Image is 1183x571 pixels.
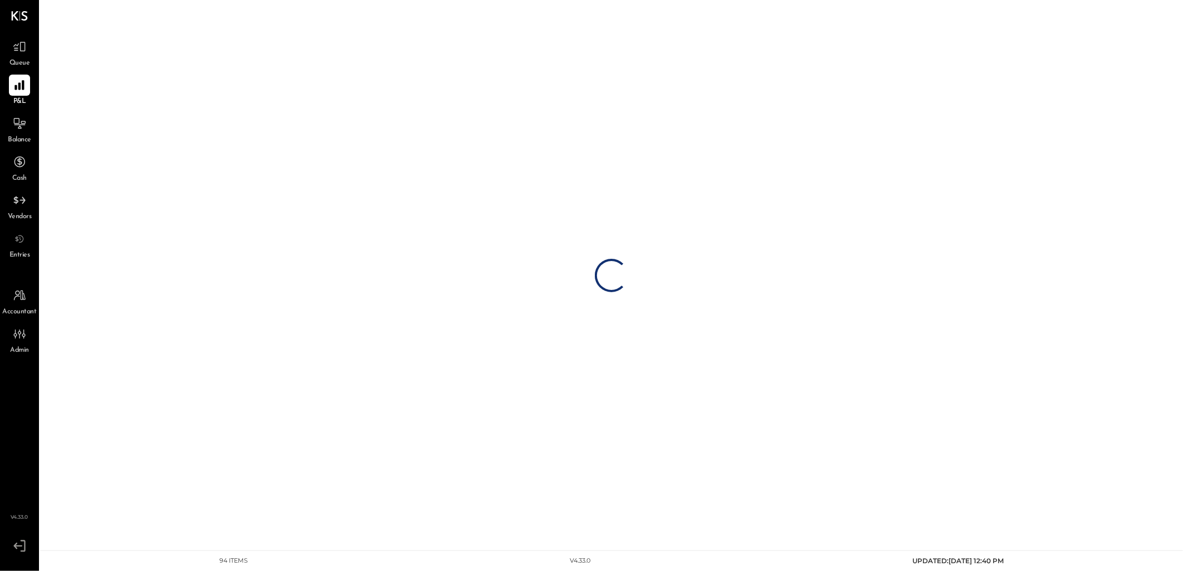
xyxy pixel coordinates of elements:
[1,228,38,260] a: Entries
[3,307,37,317] span: Accountant
[1,285,38,317] a: Accountant
[1,113,38,145] a: Balance
[13,97,26,107] span: P&L
[9,250,30,260] span: Entries
[570,557,590,565] div: v 4.33.0
[1,190,38,222] a: Vendors
[1,151,38,184] a: Cash
[8,212,32,222] span: Vendors
[8,135,31,145] span: Balance
[912,557,1004,565] span: UPDATED: [DATE] 12:40 PM
[10,346,29,356] span: Admin
[1,323,38,356] a: Admin
[1,36,38,68] a: Queue
[9,58,30,68] span: Queue
[1,75,38,107] a: P&L
[12,174,27,184] span: Cash
[219,557,248,565] div: 94 items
